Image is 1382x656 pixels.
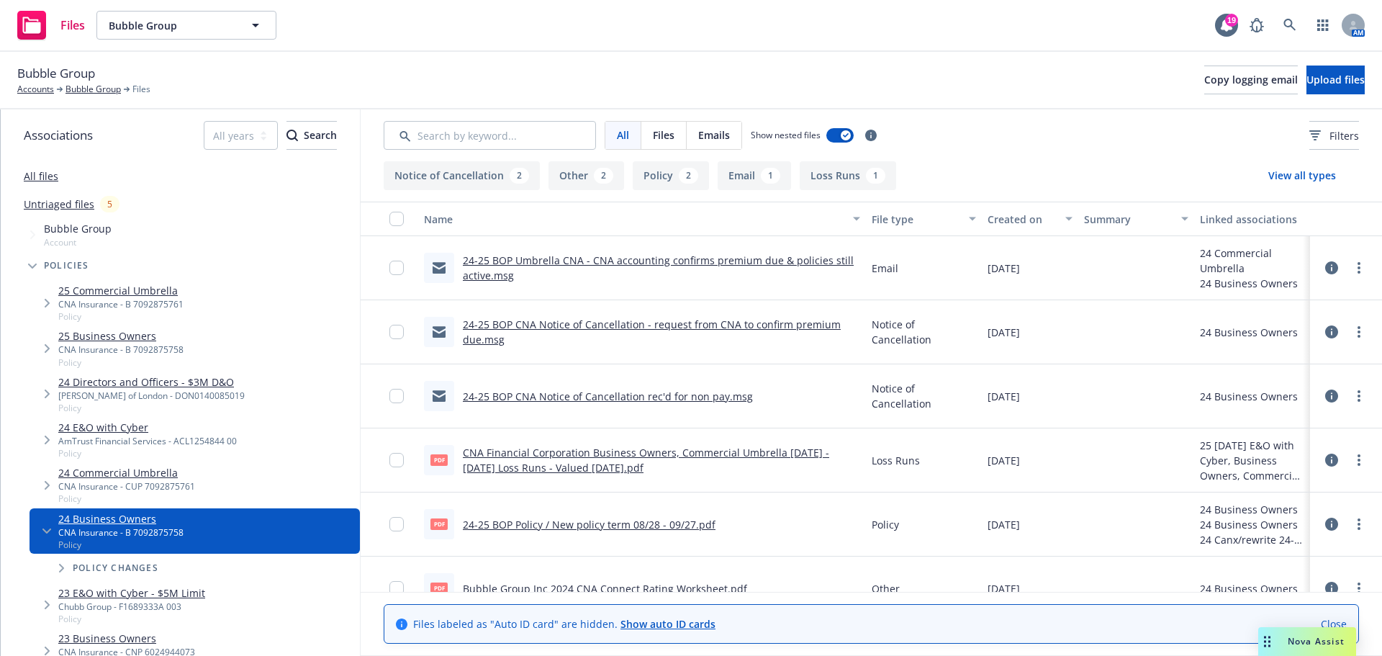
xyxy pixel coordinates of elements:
div: File type [872,212,960,227]
div: CNA Insurance - B 7092875758 [58,343,184,356]
div: 1 [761,168,780,184]
span: pdf [430,518,448,529]
a: Accounts [17,83,54,96]
span: [DATE] [988,325,1020,340]
span: [DATE] [988,581,1020,596]
span: pdf [430,454,448,465]
div: 24 Business Owners [1200,502,1304,517]
input: Toggle Row Selected [389,581,404,596]
a: 24 Directors and Officers - $3M D&O [58,374,245,390]
input: Select all [389,212,404,226]
div: Drag to move [1258,627,1276,656]
a: 24-25 BOP Umbrella CNA - CNA accounting confirms premium due & policies still active.msg [463,253,854,282]
input: Toggle Row Selected [389,389,404,403]
span: Files [653,127,674,143]
button: Bubble Group [96,11,276,40]
a: 24 Business Owners [58,511,184,526]
button: Upload files [1306,66,1365,94]
a: 24 Commercial Umbrella [58,465,195,480]
a: more [1350,259,1368,277]
a: Files [12,5,91,45]
a: 24-25 BOP CNA Notice of Cancellation rec'd for non pay.msg [463,390,753,403]
div: [PERSON_NAME] of London - DON0140085019 [58,390,245,402]
a: more [1350,451,1368,469]
div: 2 [510,168,529,184]
a: 25 Business Owners [58,328,184,343]
button: View all types [1245,161,1359,190]
span: Notice of Cancellation [872,381,976,411]
div: AmTrust Financial Services - ACL1254844 00 [58,435,237,447]
span: Notice of Cancellation [872,317,976,347]
span: Policy [58,356,184,369]
button: SearchSearch [286,121,337,150]
span: Files [132,83,150,96]
span: Account [44,236,112,248]
input: Toggle Row Selected [389,261,404,275]
span: Policy [58,447,237,459]
button: Other [548,161,624,190]
span: Email [872,261,898,276]
button: Summary [1078,202,1194,236]
div: Name [424,212,844,227]
div: 24 Commercial Umbrella [1200,246,1304,276]
div: 24 Business Owners [1200,389,1298,404]
span: Bubble Group [44,221,112,236]
a: Show auto ID cards [620,617,715,631]
div: Created on [988,212,1057,227]
input: Toggle Row Selected [389,453,404,467]
div: Search [286,122,337,149]
span: Copy logging email [1204,73,1298,86]
span: Files labeled as "Auto ID card" are hidden. [413,616,715,632]
a: more [1350,580,1368,597]
a: 23 E&O with Cyber - $5M Limit [58,585,205,601]
span: Associations [24,126,93,145]
a: Switch app [1309,11,1337,40]
input: Search by keyword... [384,121,596,150]
div: Summary [1084,212,1173,227]
span: Upload files [1306,73,1365,86]
span: [DATE] [988,453,1020,468]
a: more [1350,387,1368,405]
button: Created on [982,202,1078,236]
span: Policy [58,539,184,551]
div: 24 Business Owners [1200,325,1298,340]
a: 25 Commercial Umbrella [58,283,184,298]
span: Emails [698,127,730,143]
button: Filters [1309,121,1359,150]
span: Policy [58,493,195,505]
span: Policy [872,517,899,532]
a: Search [1275,11,1304,40]
a: Close [1321,616,1347,632]
div: 2 [679,168,698,184]
a: All files [24,169,58,183]
span: All [617,127,629,143]
a: Bubble Group [66,83,121,96]
a: 24 E&O with Cyber [58,420,237,435]
div: CNA Insurance - B 7092875761 [58,298,184,310]
div: 25 [DATE] E&O with Cyber, Business Owners, Commercial Umbrella Renewal, Foreign Package [1200,438,1304,483]
div: CNA Insurance - B 7092875758 [58,526,184,539]
a: more [1350,516,1368,533]
span: pdf [430,583,448,593]
span: Bubble Group [17,64,95,83]
a: 23 Business Owners [58,631,195,646]
span: Policy [58,310,184,323]
div: 24 Business Owners [1200,276,1304,291]
a: 24-25 BOP CNA Notice of Cancellation - request from CNA to confirm premium due.msg [463,318,841,346]
div: Chubb Group - F1689333A 003 [58,601,205,613]
span: Files [60,19,85,31]
a: Bubble Group Inc 2024 CNA Connect Rating Worksheet.pdf [463,582,747,596]
span: Policy [58,402,245,414]
span: Bubble Group [109,18,233,33]
svg: Search [286,130,298,141]
div: 19 [1225,14,1238,27]
button: Loss Runs [800,161,896,190]
button: Linked associations [1194,202,1310,236]
span: [DATE] [988,389,1020,404]
button: Notice of Cancellation [384,161,540,190]
span: Policies [44,261,89,270]
a: Report a Bug [1242,11,1271,40]
div: CNA Insurance - CUP 7092875761 [58,480,195,493]
a: Untriaged files [24,197,94,212]
span: Policy changes [73,564,158,572]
